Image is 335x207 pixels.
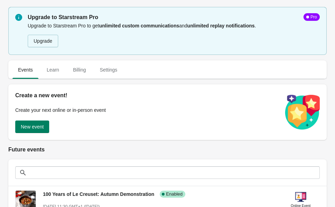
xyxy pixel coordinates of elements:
span: 100 Years of Le Creuset: Autumn Demonstration [43,191,154,197]
div: Upgrade to Starstream Pro to get and . [28,22,320,48]
img: online-event-5d64391802a09ceff1f8b055f10f5880.png [295,191,306,202]
span: Events [12,64,38,76]
button: New event [15,121,49,133]
b: unlimited replay notifications [187,23,255,28]
span: Enabled [166,191,183,197]
div: Pro [309,14,317,20]
button: Upgrade [28,35,58,47]
b: unlimited custom communications [99,23,179,28]
h2: Create a new event! [15,91,278,100]
span: Upgrade to Starstream Pro [28,13,98,22]
p: Create your next online or in-person event [15,107,278,114]
span: New event [21,124,44,130]
span: Billing [68,64,91,76]
h2: Future events [8,146,327,154]
span: Learn [41,64,65,76]
span: Settings [94,64,123,76]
